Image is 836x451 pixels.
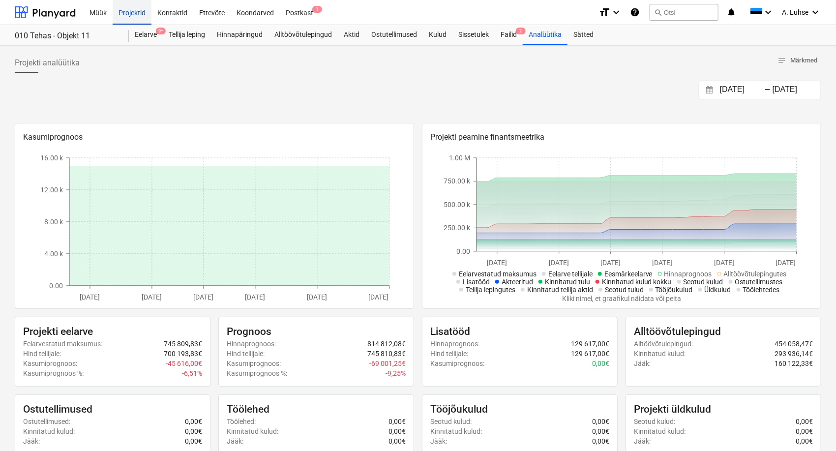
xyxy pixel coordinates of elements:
p: 0,00€ [592,436,609,446]
p: 160 122,33€ [775,359,813,368]
a: Sätted [567,25,599,45]
p: Hind tellijale : [23,349,61,359]
span: Seotud kulud [684,278,723,286]
i: format_size [598,6,610,18]
p: 0,00€ [185,417,202,426]
iframe: Chat Widget [787,404,836,451]
p: Jääk : [634,436,651,446]
div: Projekti üldkulud [634,403,813,417]
span: 9+ [156,28,166,34]
p: 0,00€ [592,359,609,368]
tspan: [DATE] [307,293,327,301]
tspan: [DATE] [80,293,100,301]
tspan: 4.00 k [44,250,63,258]
p: 0,00€ [185,436,202,446]
tspan: [DATE] [245,293,265,301]
span: Akteeritud [502,278,533,286]
i: notifications [726,6,736,18]
p: 0,00€ [185,426,202,436]
p: Kasumiprognoos % : [227,368,287,378]
div: Failid [495,25,523,45]
span: Tööjõukulud [656,286,693,294]
div: Alltöövõtulepingud [634,325,813,339]
span: Lisatööd [463,278,490,286]
i: Abikeskus [630,6,640,18]
p: Seotud kulud : [634,417,675,426]
span: Eelarve tellijale [548,270,593,278]
span: Hinnaprognoos [664,270,712,278]
div: Tööjõukulud [430,403,609,417]
tspan: [DATE] [600,259,621,267]
span: Kinnitatud tulu [545,278,590,286]
span: Projekti analüütika [15,57,80,69]
a: Hinnapäringud [211,25,269,45]
tspan: [DATE] [549,259,569,267]
tspan: 8.00 k [44,218,63,226]
p: 129 617,00€ [571,349,609,359]
tspan: 500.00 k [444,201,471,209]
span: Eelarvestatud maksumus [459,270,537,278]
div: Sissetulek [452,25,495,45]
span: Töölehtedes [743,286,780,294]
span: 1 [312,6,322,13]
p: Kasumiprognoos : [430,359,484,368]
tspan: 12.00 k [40,186,63,194]
p: Jääk : [430,436,447,446]
p: 814 812,08€ [367,339,406,349]
p: 0,00€ [592,417,609,426]
span: Alltöövõtulepingutes [724,270,787,278]
div: Ostutellimused [23,403,202,417]
p: Eelarvestatud maksumus : [23,339,102,349]
div: Prognoos [227,325,406,339]
p: -6,51% [182,368,202,378]
span: 2 [516,28,526,34]
a: Failid2 [495,25,523,45]
p: Kliki nimel, et graafikul näidata või peita [447,294,797,303]
p: Ostutellimused : [23,417,70,426]
p: Kinnitatud kulud : [23,426,75,436]
tspan: [DATE] [776,259,796,267]
span: A. Luhse [782,8,808,16]
tspan: [DATE] [652,259,672,267]
div: 010 Tehas - Objekt 11 [15,31,117,41]
p: 700 193,83€ [164,349,202,359]
tspan: [DATE] [714,259,734,267]
span: Tellija lepingutes [466,286,515,294]
tspan: 750.00 k [444,177,471,185]
p: 0,00€ [388,417,406,426]
p: 745 810,83€ [367,349,406,359]
p: Kinnitatud kulud : [634,426,686,436]
tspan: 1.00 M [449,154,470,162]
input: Algus [718,83,768,97]
a: Tellija leping [163,25,211,45]
div: - [764,87,771,93]
div: Töölehed [227,403,406,417]
a: Aktid [338,25,365,45]
p: Jääk : [227,436,243,446]
tspan: [DATE] [368,293,388,301]
a: Ostutellimused [365,25,423,45]
p: Kasumiprognoos : [23,359,77,368]
p: 454 058,47€ [775,339,813,349]
p: Alltöövõtulepingud : [634,339,693,349]
p: 293 936,14€ [775,349,813,359]
input: Lõpp [771,83,821,97]
p: Kasumiprognoos [23,131,406,143]
p: Jääk : [634,359,651,368]
p: -9,25% [386,368,406,378]
button: Interact with the calendar and add the check-in date for your trip. [701,85,718,96]
p: Hind tellijale : [430,349,468,359]
div: Eelarve [129,25,163,45]
p: Kinnitatud kulud : [227,426,278,436]
a: Eelarve9+ [129,25,163,45]
p: 0,00€ [388,436,406,446]
a: Analüütika [523,25,567,45]
i: keyboard_arrow_down [809,6,821,18]
p: Projekti peamine finantsmeetrika [430,131,813,143]
div: Lisatööd [430,325,609,339]
button: Otsi [650,4,718,21]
